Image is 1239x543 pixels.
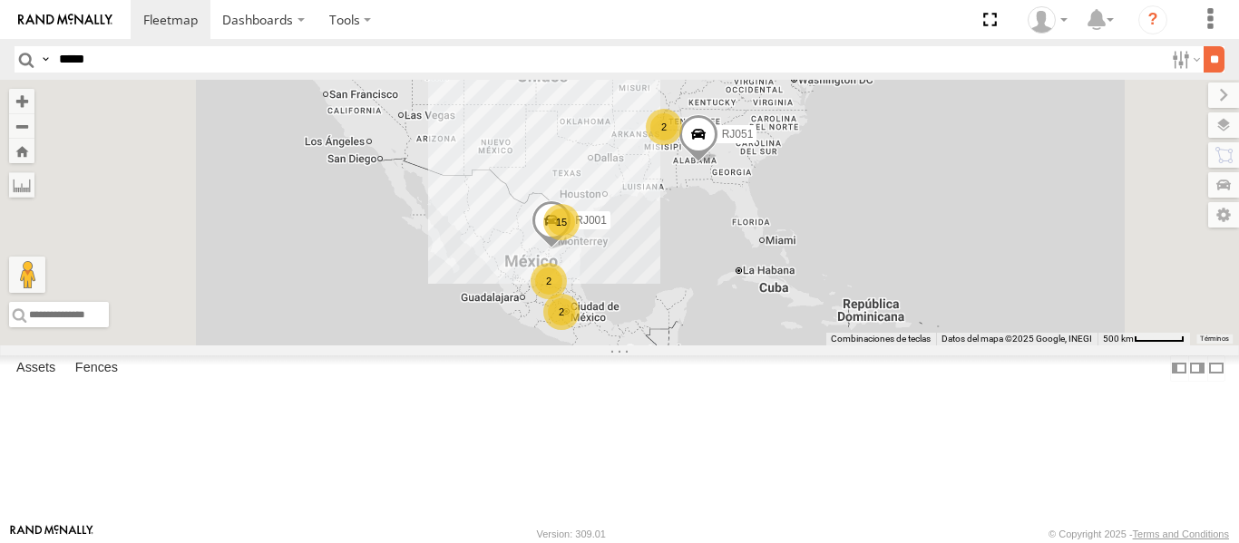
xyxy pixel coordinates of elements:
img: rand-logo.svg [18,14,112,26]
div: XPD GLOBAL [1021,6,1074,34]
span: 500 km [1103,334,1134,344]
button: Zoom in [9,89,34,113]
label: Assets [7,355,64,381]
label: Map Settings [1208,202,1239,228]
label: Search Query [38,46,53,73]
button: Zoom out [9,113,34,139]
div: 15 [543,204,580,240]
div: Version: 309.01 [537,528,606,539]
label: Dock Summary Table to the Left [1170,355,1188,382]
a: Visit our Website [10,525,93,543]
span: Datos del mapa ©2025 Google, INEGI [941,334,1092,344]
div: 2 [646,109,682,145]
button: Arrastra al hombrecito al mapa para abrir Street View [9,257,45,293]
div: 2 [531,263,567,299]
span: RJ001 [575,214,607,227]
label: Fences [66,355,127,381]
button: Escala del mapa: 500 km por 52 píxeles [1098,333,1190,345]
label: Search Filter Options [1165,46,1204,73]
label: Dock Summary Table to the Right [1188,355,1206,382]
a: Terms and Conditions [1133,528,1229,539]
button: Zoom Home [9,139,34,163]
label: Measure [9,172,34,198]
div: 2 [543,294,580,330]
button: Combinaciones de teclas [831,333,931,345]
a: Términos (se abre en una nueva pestaña) [1200,335,1229,343]
i: ? [1138,5,1167,34]
div: © Copyright 2025 - [1049,528,1229,539]
label: Hide Summary Table [1207,355,1225,382]
span: RJ051 [722,128,754,141]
